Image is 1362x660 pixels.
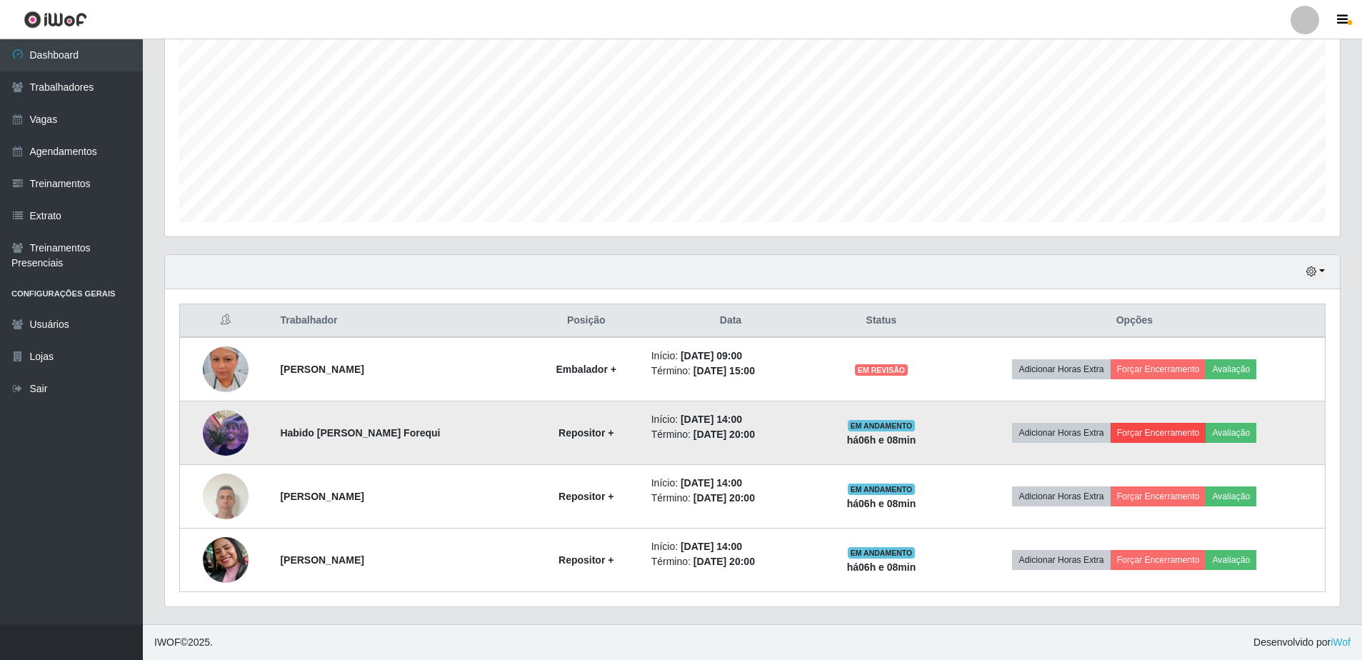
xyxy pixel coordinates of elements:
[1012,486,1110,506] button: Adicionar Horas Extra
[855,364,908,376] span: EM REVISÃO
[818,304,944,338] th: Status
[1206,486,1256,506] button: Avaliação
[280,427,440,439] strong: Habido [PERSON_NAME] Forequi
[1012,423,1110,443] button: Adicionar Horas Extra
[1206,423,1256,443] button: Avaliação
[681,541,742,552] time: [DATE] 14:00
[681,414,742,425] time: [DATE] 14:00
[847,561,916,573] strong: há 06 h e 08 min
[651,427,811,442] li: Término:
[203,329,249,410] img: 1757339790608.jpeg
[1111,423,1206,443] button: Forçar Encerramento
[1111,486,1206,506] button: Forçar Encerramento
[1111,359,1206,379] button: Forçar Encerramento
[693,429,755,440] time: [DATE] 20:00
[693,492,755,504] time: [DATE] 20:00
[681,350,742,361] time: [DATE] 09:00
[651,364,811,379] li: Término:
[651,476,811,491] li: Início:
[1206,359,1256,379] button: Avaliação
[944,304,1326,338] th: Opções
[1012,550,1110,570] button: Adicionar Horas Extra
[681,477,742,489] time: [DATE] 14:00
[559,554,614,566] strong: Repositor +
[559,491,614,502] strong: Repositor +
[693,365,755,376] time: [DATE] 15:00
[651,554,811,569] li: Término:
[1012,359,1110,379] button: Adicionar Horas Extra
[280,554,364,566] strong: [PERSON_NAME]
[651,412,811,427] li: Início:
[848,484,916,495] span: EM ANDAMENTO
[271,304,529,338] th: Trabalhador
[847,434,916,446] strong: há 06 h e 08 min
[203,519,249,601] img: 1756305018782.jpeg
[280,491,364,502] strong: [PERSON_NAME]
[1331,636,1351,648] a: iWof
[280,364,364,375] strong: [PERSON_NAME]
[848,547,916,559] span: EM ANDAMENTO
[1111,550,1206,570] button: Forçar Encerramento
[556,364,616,375] strong: Embalador +
[693,556,755,567] time: [DATE] 20:00
[848,420,916,431] span: EM ANDAMENTO
[847,498,916,509] strong: há 06 h e 08 min
[1253,635,1351,650] span: Desenvolvido por
[530,304,643,338] th: Posição
[24,11,87,29] img: CoreUI Logo
[154,636,181,648] span: IWOF
[651,491,811,506] li: Término:
[203,466,249,527] img: 1755971090596.jpeg
[559,427,614,439] strong: Repositor +
[154,635,213,650] span: © 2025 .
[643,304,819,338] th: Data
[651,349,811,364] li: Início:
[1206,550,1256,570] button: Avaliação
[651,539,811,554] li: Início:
[203,402,249,463] img: 1755521550319.jpeg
